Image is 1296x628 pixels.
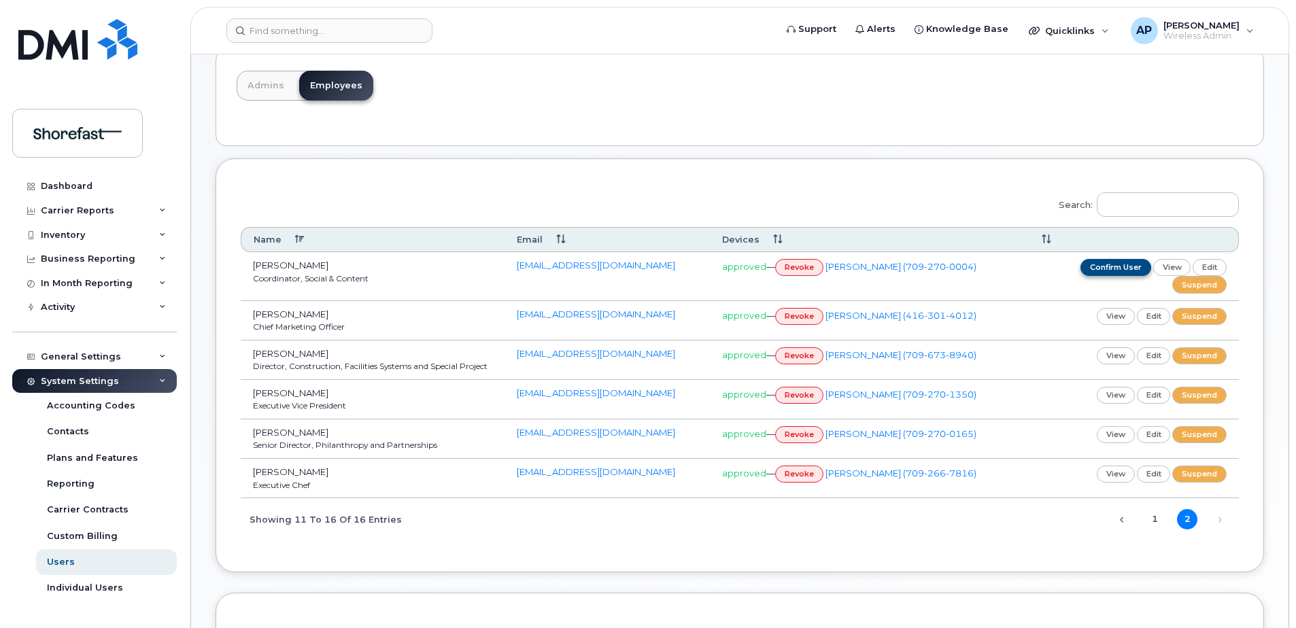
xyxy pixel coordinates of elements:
[1163,31,1240,41] span: Wireless Admin
[241,459,505,498] td: [PERSON_NAME]
[1097,466,1135,483] a: view
[253,321,345,332] small: Chief Marketing Officer
[241,227,505,252] th: Name: activate to sort column descending
[1097,192,1239,217] input: Search:
[1172,426,1227,443] a: suspend
[517,348,675,359] a: [EMAIL_ADDRESS][DOMAIN_NAME]
[710,301,1016,341] td: —
[1172,347,1227,364] a: suspend
[1177,509,1197,529] a: 2
[237,71,295,101] a: Admins
[777,16,846,43] a: Support
[517,387,675,398] a: [EMAIL_ADDRESS][DOMAIN_NAME]
[241,252,505,300] td: [PERSON_NAME]
[226,18,432,43] input: Find something...
[1172,466,1227,483] a: suspend
[1172,308,1227,325] a: suspend
[825,389,976,400] a: [PERSON_NAME] (709-270-1350)
[1137,347,1171,364] a: edit
[241,341,505,380] td: [PERSON_NAME]
[710,252,1016,300] td: —
[517,260,675,271] a: [EMAIL_ADDRESS][DOMAIN_NAME]
[253,361,488,371] small: Director, Construction, Facilities Systems and Special Project
[775,426,823,443] a: revoke
[1193,259,1227,276] a: edit
[1137,387,1171,404] a: edit
[1136,22,1152,39] span: AP
[1137,466,1171,483] a: edit
[798,22,836,36] span: Support
[710,419,1016,459] td: —
[1019,17,1119,44] div: Quicklinks
[1050,184,1239,222] label: Search:
[710,341,1016,380] td: —
[722,261,766,272] span: approved
[1045,25,1095,36] span: Quicklinks
[1112,510,1132,530] a: Previous
[241,380,505,419] td: [PERSON_NAME]
[1172,276,1227,293] a: suspend
[1210,510,1230,530] a: Next
[1016,227,1239,252] th: : activate to sort column ascending
[825,468,976,478] a: [PERSON_NAME] (709-266-7816)
[253,400,346,411] small: Executive Vice President
[299,71,373,101] a: Employees
[825,349,976,360] a: [PERSON_NAME] (709-673-8940)
[867,22,896,36] span: Alerts
[253,273,369,283] small: Coordinator, Social & Content
[722,428,766,439] span: approved
[846,16,905,43] a: Alerts
[926,22,1008,36] span: Knowledge Base
[775,466,823,483] a: revoke
[517,427,675,438] a: [EMAIL_ADDRESS][DOMAIN_NAME]
[775,347,823,364] a: revoke
[722,468,766,478] span: approved
[722,389,766,400] span: approved
[722,349,766,360] span: approved
[905,16,1018,43] a: Knowledge Base
[1144,509,1165,529] a: 1
[825,428,976,439] a: [PERSON_NAME] (709-270-0165)
[710,459,1016,498] td: —
[1080,259,1151,276] a: confirm user
[241,301,505,341] td: [PERSON_NAME]
[1097,387,1135,404] a: view
[825,261,976,272] a: [PERSON_NAME] (709-270-0004)
[1137,308,1171,325] a: edit
[1097,308,1135,325] a: view
[1097,426,1135,443] a: view
[1097,347,1135,364] a: view
[253,440,437,450] small: Senior Director, Philanthropy and Partnerships
[241,419,505,459] td: [PERSON_NAME]
[1163,20,1240,31] span: [PERSON_NAME]
[825,309,976,320] a: [PERSON_NAME] (416-301-4012)
[253,480,310,490] small: Executive Chef
[1137,426,1171,443] a: edit
[722,309,766,320] span: approved
[505,227,710,252] th: Email: activate to sort column ascending
[710,227,1016,252] th: Devices: activate to sort column ascending
[775,387,823,404] a: revoke
[775,308,823,325] a: revoke
[517,466,675,477] a: [EMAIL_ADDRESS][DOMAIN_NAME]
[1121,17,1263,44] div: Andrew Pike
[1172,387,1227,404] a: suspend
[1153,259,1191,276] a: view
[241,507,402,530] div: Showing 11 to 16 of 16 entries
[517,309,675,319] a: [EMAIL_ADDRESS][DOMAIN_NAME]
[710,380,1016,419] td: —
[775,259,823,276] a: revoke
